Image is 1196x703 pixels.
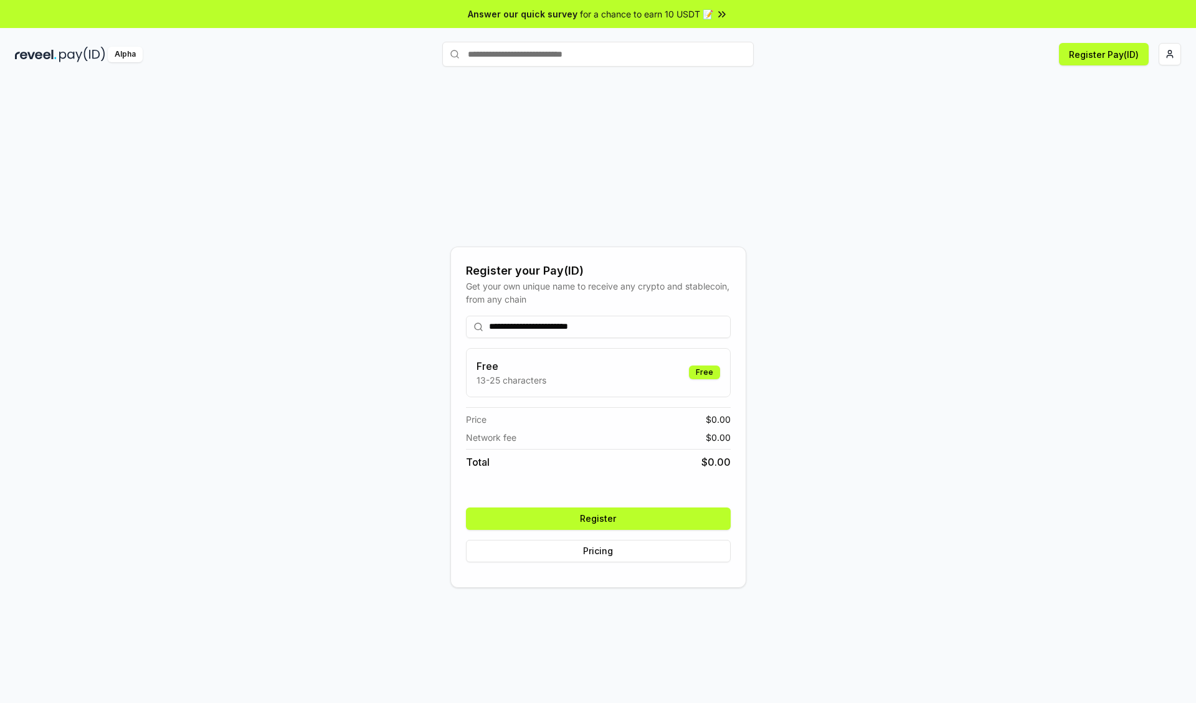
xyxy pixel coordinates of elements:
[468,7,577,21] span: Answer our quick survey
[59,47,105,62] img: pay_id
[580,7,713,21] span: for a chance to earn 10 USDT 📝
[701,455,731,469] span: $ 0.00
[477,374,546,387] p: 13-25 characters
[706,413,731,426] span: $ 0.00
[1059,43,1149,65] button: Register Pay(ID)
[466,507,731,530] button: Register
[466,413,486,426] span: Price
[466,431,516,444] span: Network fee
[108,47,143,62] div: Alpha
[477,359,546,374] h3: Free
[466,540,731,562] button: Pricing
[15,47,57,62] img: reveel_dark
[689,366,720,379] div: Free
[706,431,731,444] span: $ 0.00
[466,262,731,280] div: Register your Pay(ID)
[466,455,490,469] span: Total
[466,280,731,306] div: Get your own unique name to receive any crypto and stablecoin, from any chain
